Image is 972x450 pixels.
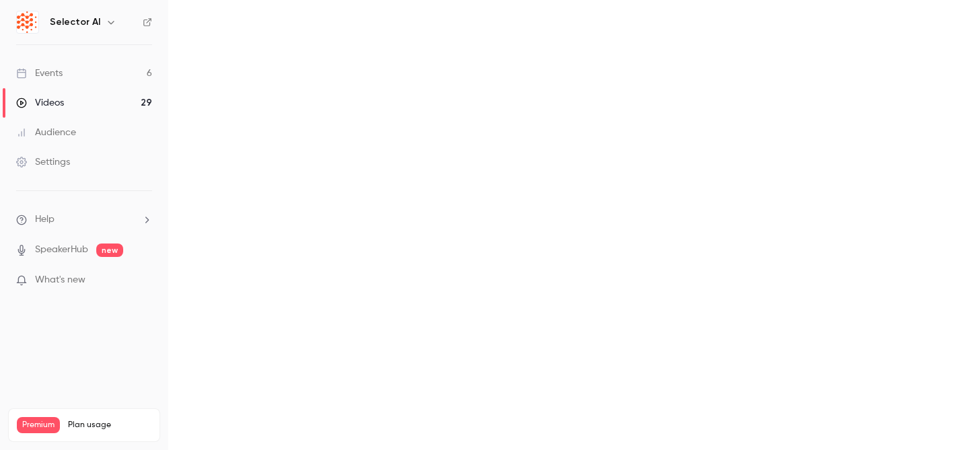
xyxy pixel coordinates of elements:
[16,155,70,169] div: Settings
[68,420,151,430] span: Plan usage
[16,67,63,80] div: Events
[35,213,55,227] span: Help
[16,96,64,110] div: Videos
[17,11,38,33] img: Selector AI
[35,243,88,257] a: SpeakerHub
[96,243,123,257] span: new
[17,417,60,433] span: Premium
[16,126,76,139] div: Audience
[136,274,152,287] iframe: Noticeable Trigger
[50,15,100,29] h6: Selector AI
[16,213,152,227] li: help-dropdown-opener
[35,273,85,287] span: What's new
